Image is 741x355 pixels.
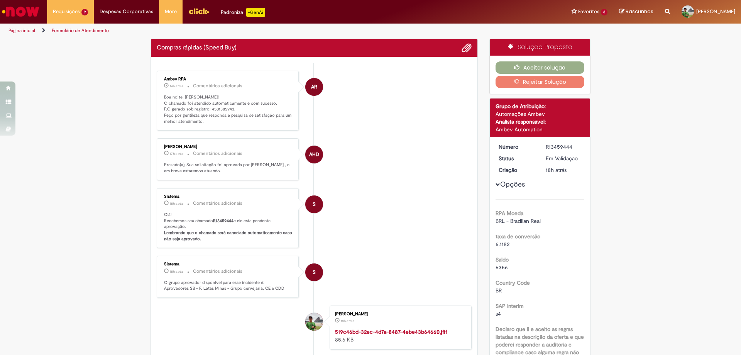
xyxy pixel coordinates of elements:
div: Lucas De Oliveira Figueiredo [305,313,323,331]
span: [PERSON_NAME] [696,8,735,15]
span: BRL - Brazilian Real [496,217,541,224]
p: O grupo aprovador disponível para esse incidente é: Aprovadores SB - F. Latas Minas - Grupo cerve... [164,280,293,292]
div: Sistema [164,262,293,267]
span: 6356 [496,264,508,271]
span: Requisições [53,8,80,15]
small: Comentários adicionais [193,83,242,89]
div: Ambev RPA [164,77,293,82]
small: Comentários adicionais [193,200,242,207]
b: RPA Moeda [496,210,523,217]
span: 18h atrás [170,201,183,206]
div: [PERSON_NAME] [164,144,293,149]
b: Lembrando que o chamado será cancelado automaticamente caso não seja aprovado. [164,230,293,242]
div: Analista responsável: [496,118,585,126]
a: Rascunhos [619,8,653,15]
span: 9 [81,9,88,15]
span: s4 [496,310,501,317]
div: System [305,263,323,281]
span: 18h atrás [341,319,354,323]
b: SAP Interim [496,302,524,309]
small: Comentários adicionais [193,268,242,275]
time: 28/08/2025 17:10:29 [341,319,354,323]
button: Adicionar anexos [462,43,472,53]
div: System [305,195,323,213]
div: [PERSON_NAME] [335,312,464,316]
div: Solução Proposta [490,39,590,56]
div: Padroniza [221,8,265,17]
dt: Criação [493,166,540,174]
span: BR [496,287,502,294]
time: 28/08/2025 17:10:54 [546,166,567,173]
span: S [313,195,316,214]
b: R13459444 [213,218,233,224]
div: Automações Ambev [496,110,585,118]
span: 17h atrás [170,151,183,156]
span: 6.1182 [496,241,509,248]
p: Boa noite, [PERSON_NAME]! O chamado foi atendido automaticamente e com sucesso. P.O gerado sob re... [164,94,293,125]
span: 3 [601,9,607,15]
p: +GenAi [246,8,265,17]
time: 28/08/2025 17:11:04 [170,269,183,274]
time: 28/08/2025 17:11:07 [170,201,183,206]
img: ServiceNow [1,4,41,19]
p: Olá! Recebemos seu chamado e ele esta pendente aprovação. [164,212,293,242]
b: Saldo [496,256,509,263]
time: 28/08/2025 21:13:04 [170,84,183,88]
span: S [313,263,316,282]
span: Rascunhos [626,8,653,15]
span: Favoritos [578,8,599,15]
a: Página inicial [8,27,35,34]
div: Sistema [164,194,293,199]
div: 85.6 KB [335,328,464,343]
span: AHD [309,145,319,164]
dt: Número [493,143,540,151]
button: Rejeitar Solução [496,76,585,88]
dt: Status [493,155,540,162]
span: AR [311,78,317,96]
span: Despesas Corporativas [100,8,153,15]
small: Comentários adicionais [193,150,242,157]
span: 14h atrás [170,84,183,88]
div: Arthur Henrique De Paula Morais [305,146,323,163]
h2: Compras rápidas (Speed Buy) Histórico de tíquete [157,44,237,51]
ul: Trilhas de página [6,24,488,38]
div: R13459444 [546,143,582,151]
div: Em Validação [546,155,582,162]
div: Grupo de Atribuição: [496,102,585,110]
a: 519c46bd-32ec-4d7a-8487-4ebe43b64660.jfif [335,328,447,335]
time: 28/08/2025 18:20:04 [170,151,183,156]
span: 18h atrás [546,166,567,173]
a: Formulário de Atendimento [52,27,109,34]
button: Aceitar solução [496,61,585,74]
img: click_logo_yellow_360x200.png [188,5,209,17]
b: Country Code [496,279,530,286]
span: 18h atrás [170,269,183,274]
span: More [165,8,177,15]
div: 28/08/2025 17:10:54 [546,166,582,174]
b: taxa de conversão [496,233,540,240]
p: Prezado(a), Sua solicitação foi aprovada por [PERSON_NAME] , e em breve estaremos atuando. [164,162,293,174]
div: Ambev Automation [496,126,585,133]
div: Ambev RPA [305,78,323,96]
